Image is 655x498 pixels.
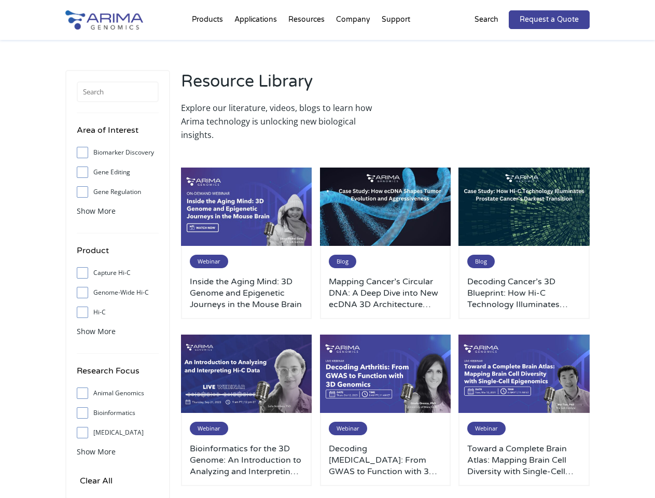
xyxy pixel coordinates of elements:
a: Bioinformatics for the 3D Genome: An Introduction to Analyzing and Interpreting Hi-C Data [190,443,303,477]
h4: Product [77,244,159,265]
label: Gene Editing [77,164,159,180]
span: Show More [77,447,116,457]
h4: Research Focus [77,364,159,385]
span: Blog [329,255,356,268]
a: Decoding [MEDICAL_DATA]: From GWAS to Function with 3D Genomics [329,443,442,477]
p: Search [475,13,498,26]
img: October-2023-Webinar-1-500x300.jpg [320,335,451,413]
img: Arima-Genomics-logo [65,10,143,30]
img: March-2024-Webinar-500x300.jpg [458,335,589,413]
label: Gene Regulation [77,184,159,200]
a: Inside the Aging Mind: 3D Genome and Epigenetic Journeys in the Mouse Brain [190,276,303,310]
img: Sep-2023-Webinar-500x300.jpg [181,335,312,413]
span: Webinar [190,422,228,435]
label: Capture Hi-C [77,265,159,281]
a: Decoding Cancer’s 3D Blueprint: How Hi-C Technology Illuminates [MEDICAL_DATA] Cancer’s Darkest T... [467,276,580,310]
span: Webinar [467,422,506,435]
label: Biomarker Discovery [77,145,159,160]
a: Request a Quote [509,10,590,29]
input: Clear All [77,474,116,488]
p: Explore our literature, videos, blogs to learn how Arima technology is unlocking new biological i... [181,101,380,142]
a: Mapping Cancer’s Circular DNA: A Deep Dive into New ecDNA 3D Architecture Research [329,276,442,310]
h2: Resource Library [181,70,380,101]
label: Bioinformatics [77,405,159,421]
span: Show More [77,206,116,216]
a: Toward a Complete Brain Atlas: Mapping Brain Cell Diversity with Single-Cell Epigenomics [467,443,580,477]
span: Webinar [190,255,228,268]
img: Arima-March-Blog-Post-Banner-3-500x300.jpg [458,168,589,246]
label: Genome-Wide Hi-C [77,285,159,300]
label: Hi-C [77,305,159,320]
label: [MEDICAL_DATA] [77,425,159,440]
span: Webinar [329,422,367,435]
img: Arima-March-Blog-Post-Banner-4-500x300.jpg [320,168,451,246]
label: Animal Genomics [77,385,159,401]
span: Show More [77,326,116,336]
img: Use-This-For-Webinar-Images-3-500x300.jpg [181,168,312,246]
span: Blog [467,255,495,268]
input: Search [77,81,159,102]
h4: Area of Interest [77,123,159,145]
